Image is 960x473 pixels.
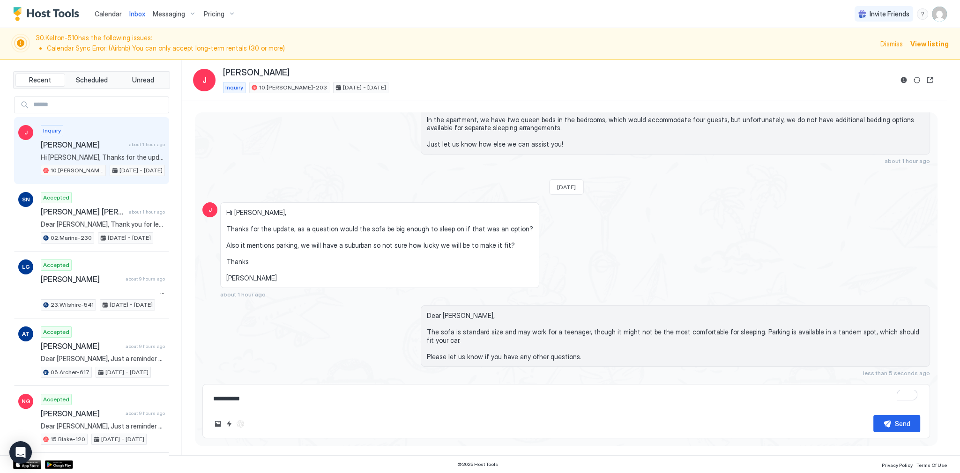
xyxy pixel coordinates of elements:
[43,126,61,135] span: Inquiry
[873,415,920,432] button: Send
[898,74,909,86] button: Reservation information
[895,419,910,429] div: Send
[24,128,28,137] span: J
[208,206,212,214] span: J
[119,166,163,175] span: [DATE] - [DATE]
[110,301,153,309] span: [DATE] - [DATE]
[43,261,69,269] span: Accepted
[15,74,65,87] button: Recent
[118,74,168,87] button: Unread
[22,397,30,406] span: NG
[76,76,108,84] span: Scheduled
[910,39,949,49] div: View listing
[220,291,266,298] span: about 1 hour ago
[105,368,149,377] span: [DATE] - [DATE]
[29,76,51,84] span: Recent
[916,459,947,469] a: Terms Of Use
[126,276,165,282] span: about 9 hours ago
[225,83,243,92] span: Inquiry
[43,193,69,202] span: Accepted
[51,368,89,377] span: 05.Archer-617
[343,83,386,92] span: [DATE] - [DATE]
[22,263,30,271] span: LG
[41,409,122,418] span: [PERSON_NAME]
[129,141,165,148] span: about 1 hour ago
[202,74,207,86] span: J
[885,157,930,164] span: about 1 hour ago
[880,39,903,49] div: Dismiss
[223,67,290,78] span: [PERSON_NAME]
[22,330,30,338] span: AT
[51,166,104,175] span: 10.[PERSON_NAME]-203
[95,9,122,19] a: Calendar
[41,274,122,284] span: [PERSON_NAME]
[924,74,936,86] button: Open reservation
[129,10,145,18] span: Inbox
[863,370,930,377] span: less than 5 seconds ago
[932,7,947,22] div: User profile
[911,74,923,86] button: Sync reservation
[870,10,909,18] span: Invite Friends
[95,10,122,18] span: Calendar
[51,301,94,309] span: 23.Wilshire-541
[43,395,69,404] span: Accepted
[427,311,924,361] span: Dear [PERSON_NAME], The sofa is standard size and may work for a teenager, though it might not be...
[212,390,920,407] textarea: To enrich screen reader interactions, please activate Accessibility in Grammarly extension settings
[226,208,533,282] span: Hi [PERSON_NAME], Thanks for the update, as a question would the sofa be big enough to sleep on i...
[45,460,73,469] a: Google Play Store
[916,462,947,468] span: Terms Of Use
[427,83,924,148] span: Dear [PERSON_NAME], Thank you for considering our property for your upcoming visit! We understand...
[43,328,69,336] span: Accepted
[212,418,223,429] button: Upload image
[41,220,165,229] span: Dear [PERSON_NAME], Thank you for letting us know! Safe travels, and it was a pleasure hosting yo...
[41,288,165,296] span: ͏ ‌ ͏ ‌ ͏ ‌ ͏ ‌ ͏ ‌ ͏ ‌ ͏ ‌ ͏ ‌ ͏ ‌ ͏ ‌ ͏ ‌ ͏ ‌ ͏ ‌ ͏ ‌ ͏ ‌ ͏ ‌ ͏ ‌ ͏ ‌ ͏ ‌ ͏ ‌ ͏ ‌ ͏ ‌ ͏ ‌ ͏ ‌ ͏...
[41,153,165,162] span: Hi [PERSON_NAME], Thanks for the update, as a question would the sofa be big enough to sleep on i...
[41,341,122,351] span: [PERSON_NAME]
[41,355,165,363] span: Dear [PERSON_NAME], Just a reminder that your check-out is [DATE] before 11 am. Check-out instruc...
[9,441,32,464] div: Open Intercom Messenger
[67,74,117,87] button: Scheduled
[126,410,165,416] span: about 9 hours ago
[51,435,85,443] span: 15.Blake-120
[101,435,144,443] span: [DATE] - [DATE]
[51,234,92,242] span: 02.Marina-230
[13,7,83,21] a: Host Tools Logo
[132,76,154,84] span: Unread
[41,140,125,149] span: [PERSON_NAME]
[36,34,875,54] span: 30.Kelton-510 has the following issues:
[47,44,875,52] li: Calendar Sync Error: (Airbnb) You can only accept long-term rentals (30 or more)
[22,195,30,204] span: SN
[41,422,165,430] span: Dear [PERSON_NAME], Just a reminder that your check-out is [DATE] before 11 am. 🧳When you check o...
[557,184,576,191] span: [DATE]
[41,207,125,216] span: [PERSON_NAME] [PERSON_NAME]
[223,418,235,429] button: Quick reply
[882,462,913,468] span: Privacy Policy
[917,8,928,20] div: menu
[13,460,41,469] a: App Store
[457,461,498,467] span: © 2025 Host Tools
[129,9,145,19] a: Inbox
[153,10,185,18] span: Messaging
[882,459,913,469] a: Privacy Policy
[13,71,170,89] div: tab-group
[204,10,224,18] span: Pricing
[126,343,165,349] span: about 9 hours ago
[30,97,169,113] input: Input Field
[129,209,165,215] span: about 1 hour ago
[259,83,327,92] span: 10.[PERSON_NAME]-203
[108,234,151,242] span: [DATE] - [DATE]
